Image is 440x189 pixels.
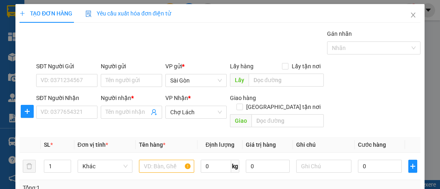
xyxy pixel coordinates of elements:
[44,141,50,148] span: SL
[165,62,227,71] div: VP gửi
[20,10,72,17] span: TẠO ĐƠN HÀNG
[36,62,98,71] div: SĐT Người Gửi
[170,106,222,118] span: Chợ Lách
[327,30,352,37] label: Gán nhãn
[85,11,92,17] img: icon
[230,74,249,87] span: Lấy
[408,160,417,173] button: plus
[170,74,222,87] span: Sài Gòn
[296,160,351,173] input: Ghi Chú
[243,102,324,111] span: [GEOGRAPHIC_DATA] tận nơi
[231,160,239,173] span: kg
[246,141,276,148] span: Giá trị hàng
[20,11,25,16] span: plus
[165,95,188,101] span: VP Nhận
[402,4,425,27] button: Close
[101,62,162,71] div: Người gửi
[151,109,157,115] span: user-add
[206,141,234,148] span: Định lượng
[246,160,290,173] input: 0
[409,163,417,169] span: plus
[21,108,33,115] span: plus
[230,95,256,101] span: Giao hàng
[358,141,386,148] span: Cước hàng
[230,63,254,70] span: Lấy hàng
[101,93,162,102] div: Người nhận
[249,74,323,87] input: Dọc đường
[82,160,128,172] span: Khác
[139,160,194,173] input: VD: Bàn, Ghế
[293,137,355,153] th: Ghi chú
[21,105,34,118] button: plus
[251,114,323,127] input: Dọc đường
[288,62,324,71] span: Lấy tận nơi
[85,10,171,17] span: Yêu cầu xuất hóa đơn điện tử
[410,12,416,18] span: close
[36,93,98,102] div: SĐT Người Nhận
[78,141,108,148] span: Đơn vị tính
[230,114,251,127] span: Giao
[23,160,36,173] button: delete
[139,141,165,148] span: Tên hàng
